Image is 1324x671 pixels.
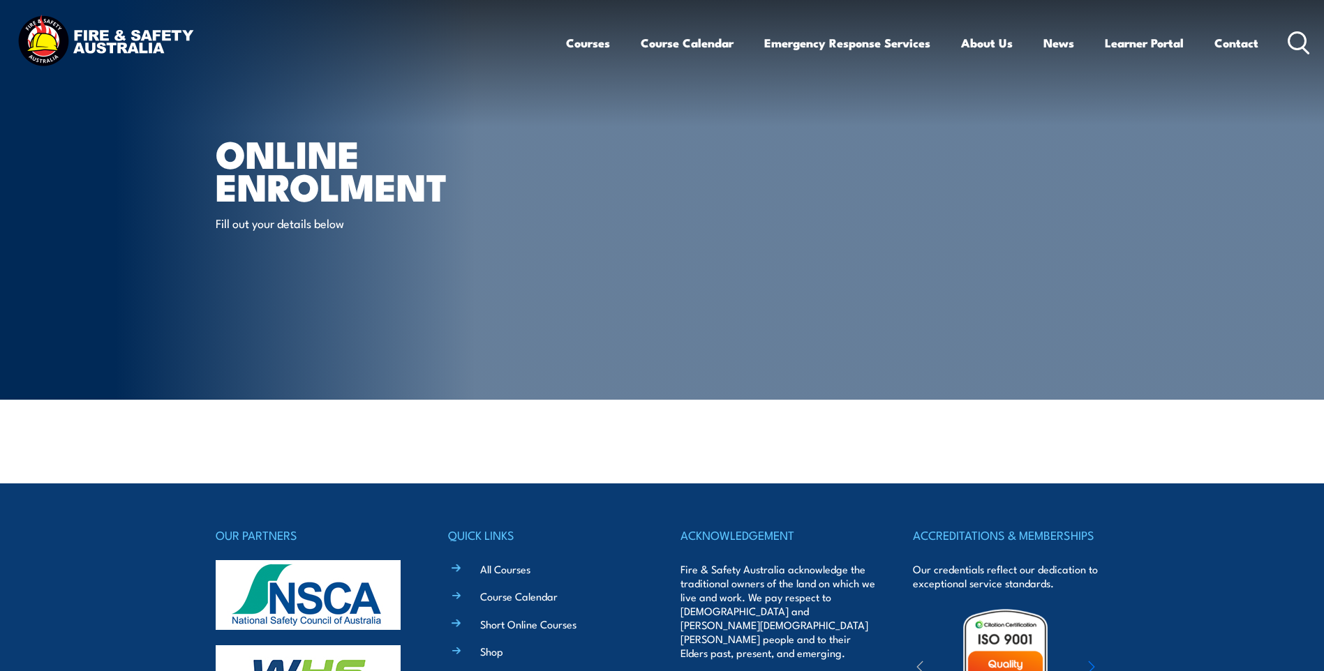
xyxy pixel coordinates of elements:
[641,24,734,61] a: Course Calendar
[680,562,876,660] p: Fire & Safety Australia acknowledge the traditional owners of the land on which we live and work....
[480,644,503,658] a: Shop
[480,589,558,603] a: Course Calendar
[216,137,560,202] h1: Online Enrolment
[480,561,530,576] a: All Courses
[216,525,411,545] h4: OUR PARTNERS
[1043,24,1074,61] a: News
[913,562,1108,590] p: Our credentials reflect our dedication to exceptional service standards.
[680,525,876,545] h4: ACKNOWLEDGEMENT
[961,24,1013,61] a: About Us
[216,215,470,231] p: Fill out your details below
[1214,24,1258,61] a: Contact
[913,525,1108,545] h4: ACCREDITATIONS & MEMBERSHIPS
[216,560,401,630] img: nsca-logo-footer
[448,525,644,545] h4: QUICK LINKS
[566,24,610,61] a: Courses
[764,24,930,61] a: Emergency Response Services
[480,617,577,631] a: Short Online Courses
[1105,24,1184,61] a: Learner Portal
